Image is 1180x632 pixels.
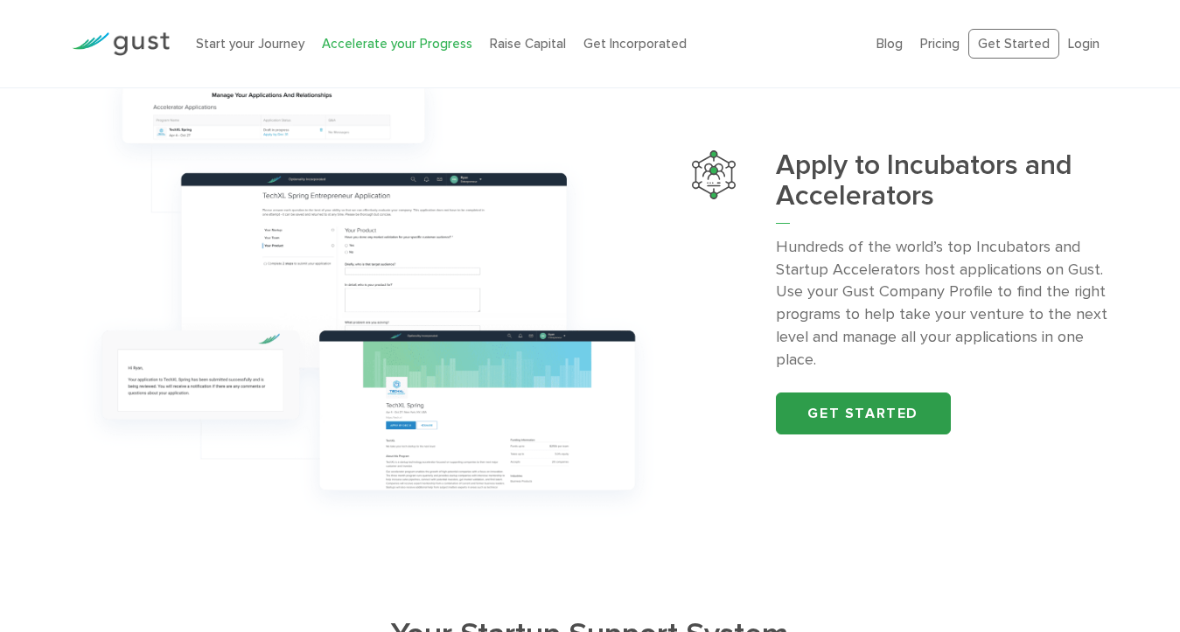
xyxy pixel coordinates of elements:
[583,36,687,52] a: Get Incorporated
[322,36,472,52] a: Accelerate your Progress
[968,29,1059,59] a: Get Started
[72,57,665,528] img: Group 1214
[876,36,903,52] a: Blog
[776,392,951,434] a: Get started
[920,36,960,52] a: Pricing
[776,236,1108,372] p: Hundreds of the world’s top Incubators and Startup Accelerators host applications on Gust. Use yo...
[490,36,566,52] a: Raise Capital
[692,150,736,199] img: Apply To Incubators And Accelerators
[196,36,304,52] a: Start your Journey
[776,150,1108,224] h3: Apply to Incubators and Accelerators
[72,32,170,56] img: Gust Logo
[1068,36,1100,52] a: Login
